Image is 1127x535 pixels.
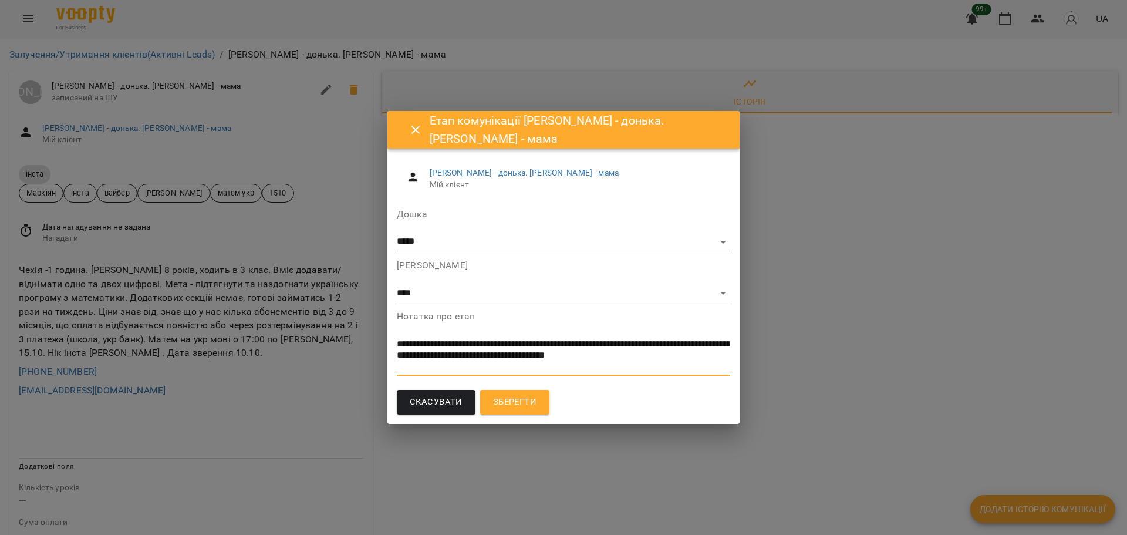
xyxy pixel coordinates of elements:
label: Нотатка про етап [397,312,730,321]
button: Зберегти [480,390,549,415]
span: Зберегти [493,395,536,410]
a: [PERSON_NAME] - донька. [PERSON_NAME] - мама [430,168,619,177]
button: Close [401,116,430,144]
label: Дошка [397,210,730,219]
span: Мій клієнт [430,179,721,191]
h6: Етап комунікації [PERSON_NAME] - донька. [PERSON_NAME] - мама [430,112,726,149]
span: Скасувати [410,395,463,410]
label: [PERSON_NAME] [397,261,730,270]
button: Скасувати [397,390,475,415]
